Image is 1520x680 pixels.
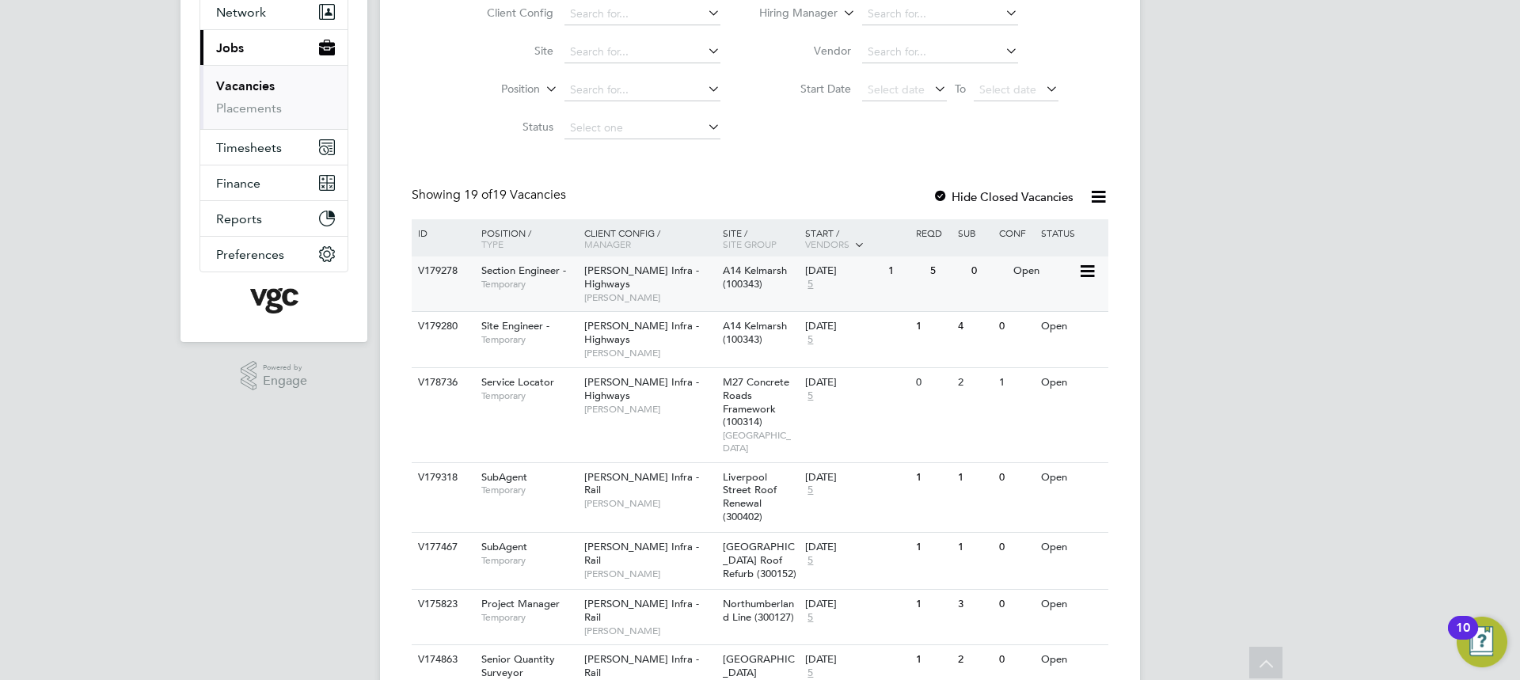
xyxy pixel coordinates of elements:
div: 1 [995,368,1036,397]
span: Temporary [481,611,576,624]
span: Temporary [481,554,576,567]
span: [GEOGRAPHIC_DATA] [723,429,798,454]
span: 5 [805,611,815,625]
span: Site Engineer - [481,319,549,332]
span: Northumberland Line (300127) [723,597,794,624]
div: V179278 [414,256,469,286]
span: Vendors [805,237,849,250]
span: [PERSON_NAME] Infra - Highways [584,319,699,346]
div: 0 [995,590,1036,619]
div: 0 [967,256,1009,286]
span: [PERSON_NAME] Infra - Highways [584,375,699,402]
div: 1 [912,590,953,619]
span: Temporary [481,484,576,496]
span: Temporary [481,333,576,346]
span: 5 [805,554,815,568]
span: Network [216,5,266,20]
div: V179280 [414,312,469,341]
input: Search for... [862,3,1018,25]
button: Jobs [200,30,348,65]
span: Timesheets [216,140,282,155]
span: Senior Quantity Surveyor [481,652,555,679]
span: 5 [805,484,815,497]
div: 5 [926,256,967,286]
span: 5 [805,667,815,680]
span: Engage [263,374,307,388]
div: Start / [801,219,912,259]
button: Preferences [200,237,348,272]
span: Temporary [481,389,576,402]
span: [PERSON_NAME] [584,568,715,580]
span: Manager [584,237,631,250]
div: Open [1037,312,1106,341]
div: [DATE] [805,376,908,389]
div: 0 [995,533,1036,562]
span: Type [481,237,503,250]
label: Site [462,44,553,58]
span: Select date [979,82,1036,97]
input: Search for... [564,41,720,63]
span: 5 [805,389,815,403]
div: Reqd [912,219,953,246]
img: vgcgroup-logo-retina.png [250,288,298,313]
div: Showing [412,187,569,203]
div: 10 [1456,628,1470,648]
span: 5 [805,333,815,347]
span: Select date [868,82,925,97]
span: M27 Concrete Roads Framework (100314) [723,375,789,429]
div: 0 [995,645,1036,674]
div: [DATE] [805,320,908,333]
label: Hide Closed Vacancies [933,189,1073,204]
div: V179318 [414,463,469,492]
div: Open [1037,533,1106,562]
span: [PERSON_NAME] [584,347,715,359]
div: 0 [995,312,1036,341]
span: Section Engineer - [481,264,566,277]
div: Open [1037,645,1106,674]
div: [DATE] [805,598,908,611]
div: 0 [912,368,953,397]
label: Position [449,82,540,97]
input: Search for... [862,41,1018,63]
label: Client Config [462,6,553,20]
span: Finance [216,176,260,191]
div: 1 [912,645,953,674]
div: 2 [954,368,995,397]
div: Conf [995,219,1036,246]
label: Status [462,120,553,134]
label: Vendor [760,44,851,58]
span: A14 Kelmarsh (100343) [723,264,787,291]
span: A14 Kelmarsh (100343) [723,319,787,346]
div: 1 [912,463,953,492]
div: Sub [954,219,995,246]
span: [PERSON_NAME] [584,403,715,416]
div: Site / [719,219,802,257]
div: V174863 [414,645,469,674]
a: Powered byEngage [241,361,308,391]
div: Open [1037,463,1106,492]
button: Finance [200,165,348,200]
span: 5 [805,278,815,291]
div: 1 [912,533,953,562]
div: 2 [954,645,995,674]
button: Timesheets [200,130,348,165]
div: [DATE] [805,264,880,278]
div: Client Config / [580,219,719,257]
div: Position / [469,219,580,257]
input: Select one [564,117,720,139]
input: Search for... [564,3,720,25]
div: Jobs [200,65,348,129]
label: Start Date [760,82,851,96]
div: Open [1037,590,1106,619]
span: Project Manager [481,597,560,610]
div: 1 [884,256,925,286]
span: [PERSON_NAME] [584,291,715,304]
span: 19 Vacancies [464,187,566,203]
div: Open [1037,368,1106,397]
span: Powered by [263,361,307,374]
div: Open [1009,256,1078,286]
span: To [950,78,971,99]
div: [DATE] [805,541,908,554]
div: V175823 [414,590,469,619]
div: Status [1037,219,1106,246]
